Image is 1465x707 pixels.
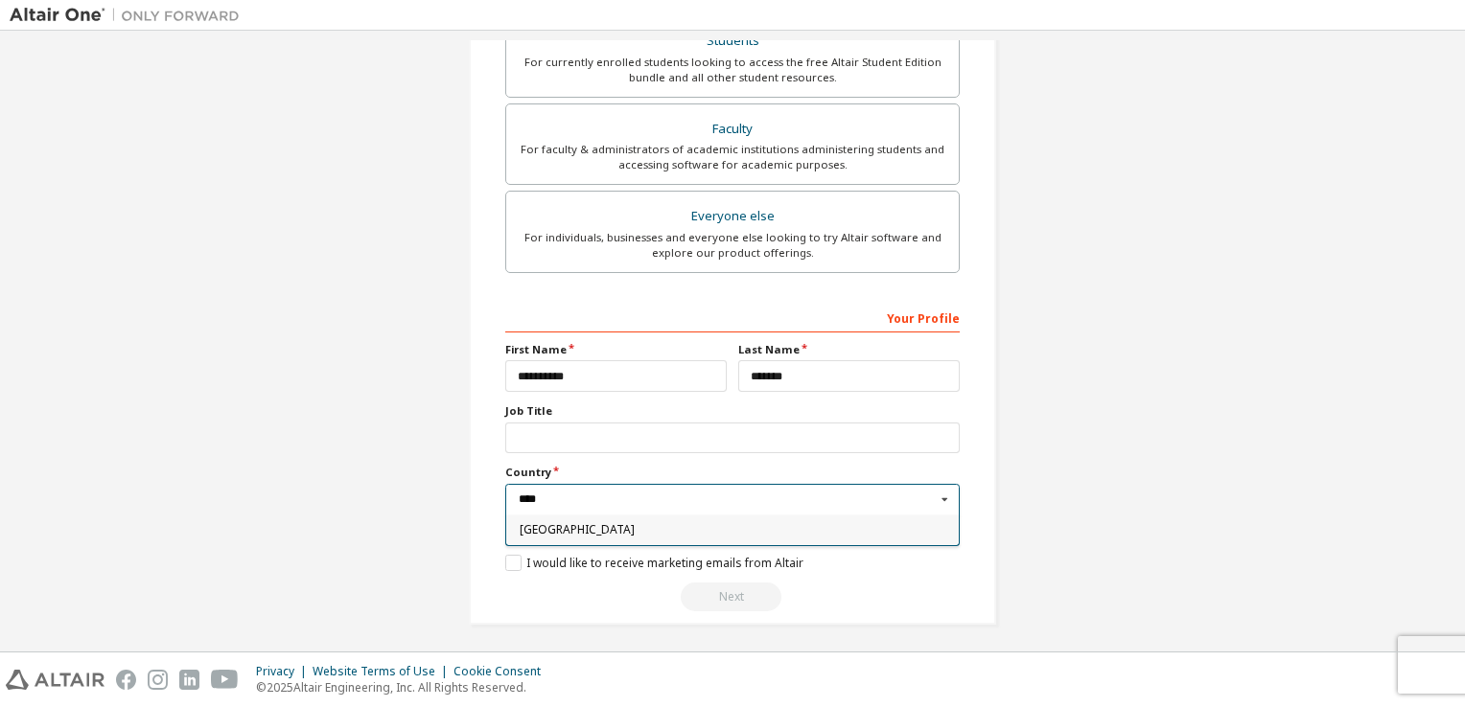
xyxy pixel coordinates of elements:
label: Country [505,465,960,480]
div: Read and acccept EULA to continue [505,582,960,611]
div: For faculty & administrators of academic institutions administering students and accessing softwa... [518,142,947,172]
div: For individuals, businesses and everyone else looking to try Altair software and explore our prod... [518,230,947,261]
span: [GEOGRAPHIC_DATA] [520,524,946,536]
img: instagram.svg [148,670,168,690]
div: Cookie Consent [453,664,552,679]
div: Faculty [518,116,947,143]
label: I would like to receive marketing emails from Altair [505,555,803,571]
div: Everyone else [518,203,947,230]
label: Job Title [505,403,960,419]
img: facebook.svg [116,670,136,690]
div: Students [518,28,947,55]
img: linkedin.svg [179,670,199,690]
img: Altair One [10,6,249,25]
img: altair_logo.svg [6,670,105,690]
div: For currently enrolled students looking to access the free Altair Student Edition bundle and all ... [518,55,947,85]
label: Last Name [738,342,960,357]
label: First Name [505,342,727,357]
p: © 2025 Altair Engineering, Inc. All Rights Reserved. [256,679,552,696]
img: youtube.svg [211,670,239,690]
div: Your Profile [505,302,960,332]
div: Website Terms of Use [313,664,453,679]
div: Privacy [256,664,313,679]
